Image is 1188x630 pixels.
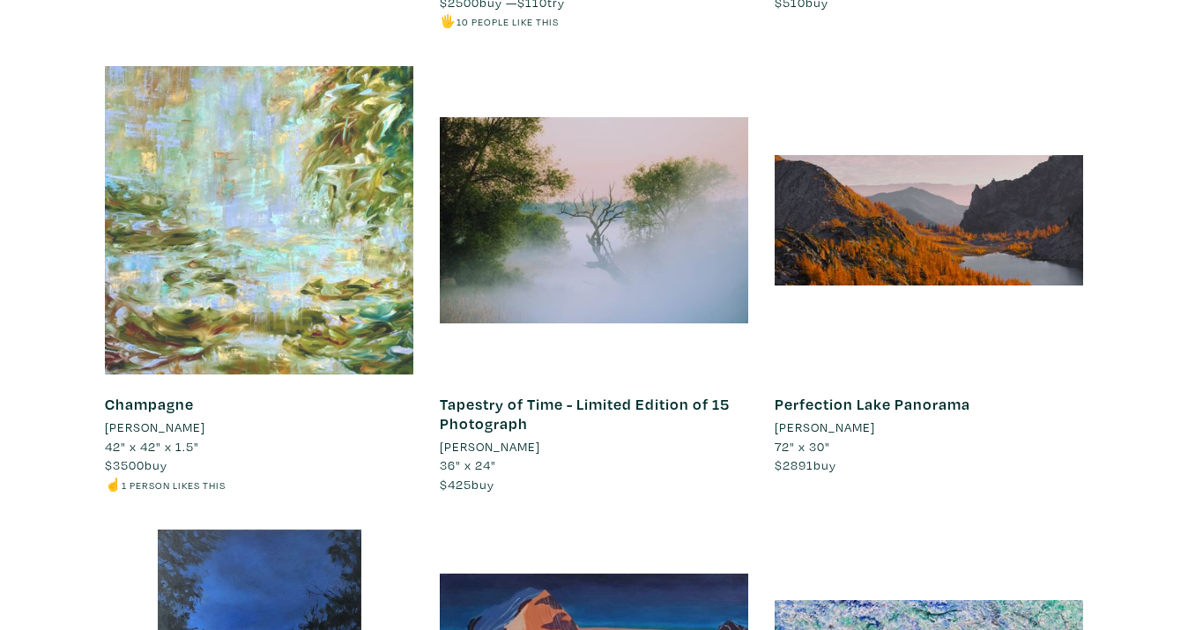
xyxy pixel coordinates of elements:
[775,456,836,473] span: buy
[105,438,199,455] span: 42" x 42" x 1.5"
[440,11,748,31] li: 🖐️
[440,437,748,456] a: [PERSON_NAME]
[105,475,413,494] li: ☝️
[105,394,194,414] a: Champagne
[105,456,145,473] span: $3500
[775,418,875,437] li: [PERSON_NAME]
[440,476,494,493] span: buy
[105,418,413,437] a: [PERSON_NAME]
[440,476,471,493] span: $425
[440,456,496,473] span: 36" x 24"
[775,456,813,473] span: $2891
[440,394,730,434] a: Tapestry of Time - Limited Edition of 15 Photograph
[775,394,970,414] a: Perfection Lake Panorama
[440,437,540,456] li: [PERSON_NAME]
[775,418,1083,437] a: [PERSON_NAME]
[105,456,167,473] span: buy
[122,478,226,492] small: 1 person likes this
[457,15,559,28] small: 10 people like this
[775,438,830,455] span: 72" x 30"
[105,418,205,437] li: [PERSON_NAME]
